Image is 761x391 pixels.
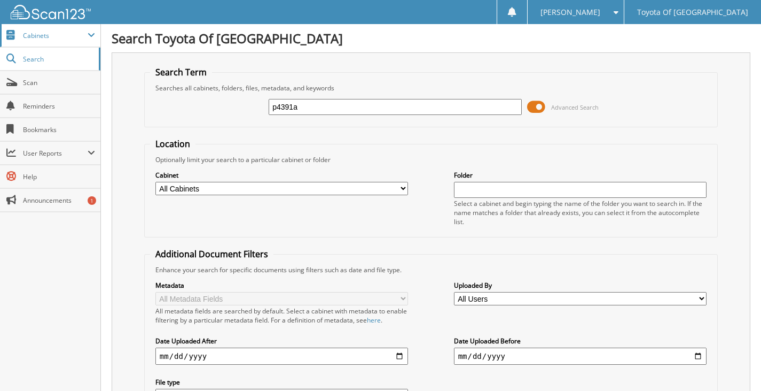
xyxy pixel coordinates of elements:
[155,171,409,180] label: Cabinet
[11,5,91,19] img: scan123-logo-white.svg
[155,348,409,365] input: start
[23,125,95,134] span: Bookmarks
[150,83,712,93] div: Searches all cabinets, folders, files, metadata, and keywords
[23,55,93,64] span: Search
[551,103,599,111] span: Advanced Search
[155,281,409,290] label: Metadata
[88,196,96,205] div: 1
[150,265,712,274] div: Enhance your search for specific documents using filters such as date and file type.
[23,149,88,158] span: User Reports
[150,66,212,78] legend: Search Term
[23,172,95,181] span: Help
[23,196,95,205] span: Announcements
[367,316,381,325] a: here
[112,29,750,47] h1: Search Toyota Of [GEOGRAPHIC_DATA]
[454,171,707,180] label: Folder
[155,336,409,346] label: Date Uploaded After
[150,138,195,150] legend: Location
[150,248,273,260] legend: Additional Document Filters
[23,102,95,111] span: Reminders
[540,9,600,16] span: [PERSON_NAME]
[454,281,707,290] label: Uploaded By
[637,9,748,16] span: Toyota Of [GEOGRAPHIC_DATA]
[454,348,707,365] input: end
[454,336,707,346] label: Date Uploaded Before
[155,378,409,387] label: File type
[454,199,707,226] div: Select a cabinet and begin typing the name of the folder you want to search in. If the name match...
[150,155,712,164] div: Optionally limit your search to a particular cabinet or folder
[155,306,409,325] div: All metadata fields are searched by default. Select a cabinet with metadata to enable filtering b...
[23,31,88,40] span: Cabinets
[23,78,95,87] span: Scan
